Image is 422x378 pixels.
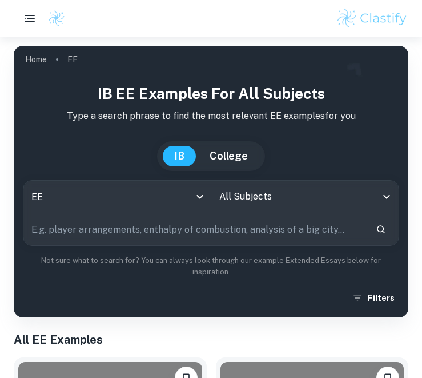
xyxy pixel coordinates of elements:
a: Home [25,51,47,67]
h1: All EE Examples [14,331,408,348]
img: Clastify logo [48,10,65,27]
p: Type a search phrase to find the most relevant EE examples for you [23,109,399,123]
a: Clastify logo [41,10,65,27]
input: E.g. player arrangements, enthalpy of combustion, analysis of a big city... [23,213,367,245]
button: Open [379,189,395,205]
div: EE [23,181,211,213]
button: IB [163,146,196,166]
img: profile cover [14,46,408,317]
p: EE [67,53,78,66]
button: College [198,146,259,166]
h1: IB EE examples for all subjects [23,82,399,105]
p: Not sure what to search for? You can always look through our example Extended Essays below for in... [23,255,399,278]
button: Search [371,220,391,239]
img: Clastify logo [336,7,408,30]
button: Filters [349,288,399,308]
